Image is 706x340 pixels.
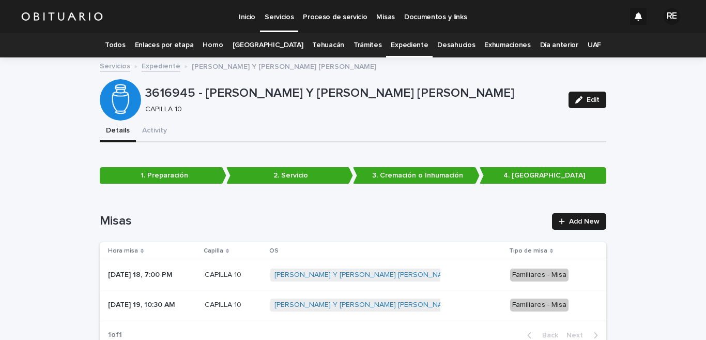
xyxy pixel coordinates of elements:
p: [PERSON_NAME] Y [PERSON_NAME] [PERSON_NAME] [192,60,376,71]
p: [DATE] 19, 10:30 AM [108,299,177,309]
p: 2. Servicio [226,167,353,184]
tr: [DATE] 18, 7:00 PM[DATE] 18, 7:00 PM CAPILLA 10CAPILLA 10 [PERSON_NAME] Y [PERSON_NAME] [PERSON_N... [100,260,606,290]
a: [PERSON_NAME] Y [PERSON_NAME] [PERSON_NAME] [274,271,454,279]
a: Add New [552,213,606,230]
a: Horno [203,33,223,57]
a: [GEOGRAPHIC_DATA] [233,33,303,57]
p: CAPILLA 10 [145,105,556,114]
a: Enlaces por etapa [135,33,194,57]
p: CAPILLA 10 [205,269,243,279]
a: UAF [588,33,601,57]
p: 4. [GEOGRAPHIC_DATA] [480,167,606,184]
img: HUM7g2VNRLqGMmR9WVqf [21,6,103,27]
tr: [DATE] 19, 10:30 AM[DATE] 19, 10:30 AM CAPILLA 10CAPILLA 10 [PERSON_NAME] Y [PERSON_NAME] [PERSON... [100,290,606,320]
a: [PERSON_NAME] Y [PERSON_NAME] [PERSON_NAME] [274,301,454,309]
p: 3616945 - [PERSON_NAME] Y [PERSON_NAME] [PERSON_NAME] [145,86,560,101]
p: [DATE] 18, 7:00 PM [108,269,175,279]
a: Desahucios [437,33,475,57]
p: Tipo de misa [509,245,547,257]
a: Trámites [354,33,382,57]
a: Tehuacán [312,33,344,57]
font: Activity [142,127,167,134]
h1: Misas [100,214,546,229]
button: Next [562,331,606,340]
p: OS [269,245,279,257]
a: Todos [105,33,125,57]
font: [PERSON_NAME] Y [PERSON_NAME] [PERSON_NAME] [274,271,454,278]
div: Familiares - Misa [510,299,569,312]
button: Back [519,331,562,340]
span: Back [536,332,558,339]
font: [PERSON_NAME] Y [PERSON_NAME] [PERSON_NAME] [274,301,454,308]
p: Capilla [204,245,223,257]
span: Next [566,332,589,339]
a: Exhumaciones [484,33,530,57]
div: Familiares - Misa [510,269,569,282]
p: CAPILLA 10 [205,299,243,309]
p: 1. Preparación [100,167,226,184]
a: Servicios [100,60,130,71]
button: Edit [569,92,606,108]
span: Edit [587,96,600,104]
div: RE [664,8,680,25]
button: Details [100,121,136,142]
a: Expediente [142,60,180,71]
p: 3. Cremación o Inhumación [353,167,480,184]
span: Add New [569,218,600,225]
a: Expediente [391,33,428,57]
a: Día anterior [540,33,578,57]
p: Hora misa [108,245,138,257]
